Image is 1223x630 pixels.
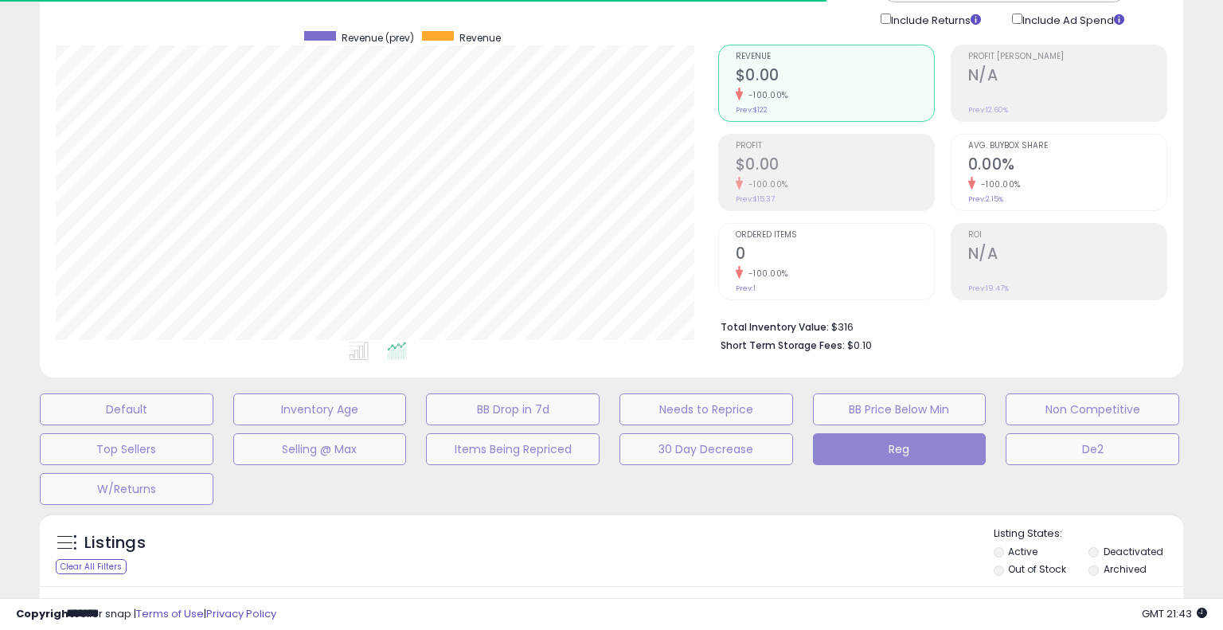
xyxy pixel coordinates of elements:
h2: N/A [968,66,1166,88]
div: Include Returns [869,10,1000,29]
strong: Copyright [16,606,74,621]
h2: 0 [736,245,934,266]
span: Revenue (prev) [342,31,414,45]
button: BB Drop in 7d [426,393,600,425]
button: 30 Day Decrease [619,433,793,465]
button: Items Being Repriced [426,433,600,465]
small: -100.00% [743,268,788,280]
h2: 0.00% [968,155,1166,177]
button: Needs to Reprice [619,393,793,425]
h2: $0.00 [736,66,934,88]
span: Revenue [736,53,934,61]
span: Profit [PERSON_NAME] [968,53,1166,61]
button: De2 [1006,433,1179,465]
span: $0.10 [847,338,872,353]
small: Prev: 19.47% [968,284,1009,293]
button: Default [40,393,213,425]
b: Total Inventory Value: [721,320,829,334]
small: Prev: 12.60% [968,105,1008,115]
button: Reg [813,433,987,465]
span: Ordered Items [736,231,934,240]
small: Prev: 2.15% [968,194,1003,204]
small: -100.00% [975,178,1021,190]
div: seller snap | | [16,607,276,622]
span: Revenue [459,31,501,45]
small: Prev: $122 [736,105,768,115]
button: Non Competitive [1006,393,1179,425]
li: $316 [721,316,1155,335]
button: BB Price Below Min [813,393,987,425]
div: Include Ad Spend [1000,10,1150,29]
small: -100.00% [743,89,788,101]
span: Profit [736,142,934,151]
small: Prev: $15.37 [736,194,775,204]
small: -100.00% [743,178,788,190]
span: ROI [968,231,1166,240]
b: Short Term Storage Fees: [721,338,845,352]
h2: $0.00 [736,155,934,177]
small: Prev: 1 [736,284,756,293]
span: Avg. Buybox Share [968,142,1166,151]
button: Inventory Age [233,393,407,425]
button: Top Sellers [40,433,213,465]
h2: N/A [968,245,1166,266]
button: Selling @ Max [233,433,407,465]
button: W/Returns [40,473,213,505]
